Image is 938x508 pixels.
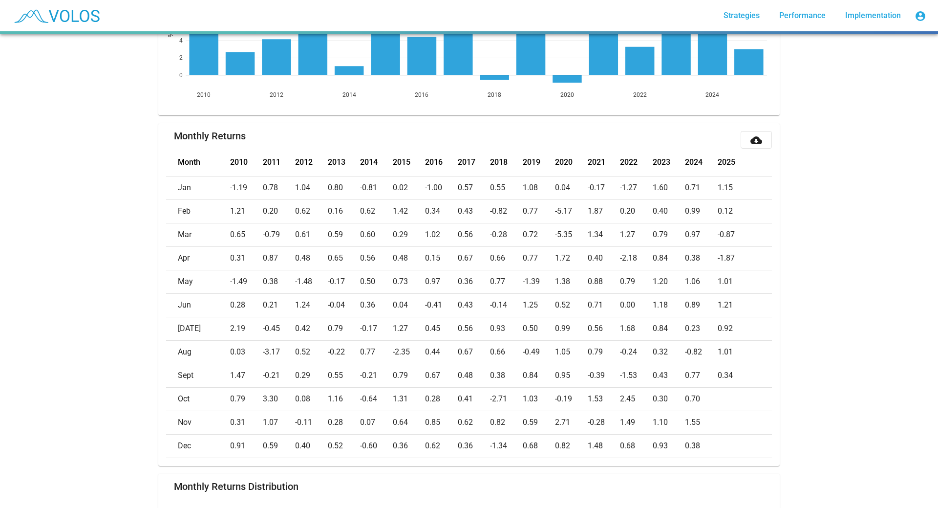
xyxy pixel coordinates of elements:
[555,387,588,411] td: -0.19
[490,176,523,199] td: 0.55
[425,223,458,246] td: 1.02
[230,223,263,246] td: 0.65
[685,317,718,340] td: 0.23
[588,176,620,199] td: -0.17
[230,176,263,199] td: -1.19
[555,270,588,293] td: 1.38
[458,340,490,364] td: 0.67
[230,364,263,387] td: 1.47
[393,340,426,364] td: -2.35
[328,223,361,246] td: 0.59
[588,149,620,176] th: 2021
[458,411,490,434] td: 0.62
[523,293,555,317] td: 1.25
[779,11,826,20] span: Performance
[328,340,361,364] td: -0.22
[685,270,718,293] td: 1.06
[393,434,426,458] td: 0.36
[295,293,328,317] td: 1.24
[750,134,762,146] mat-icon: cloud_download
[718,317,772,340] td: 0.92
[620,223,653,246] td: 1.27
[263,364,296,387] td: -0.21
[263,340,296,364] td: -3.17
[555,340,588,364] td: 1.05
[837,7,909,24] a: Implementation
[523,176,555,199] td: 1.08
[588,434,620,458] td: 1.48
[360,411,393,434] td: 0.07
[328,317,361,340] td: 0.79
[295,387,328,411] td: 0.08
[718,149,772,176] th: 2025
[718,340,772,364] td: 1.01
[263,293,296,317] td: 0.21
[166,340,230,364] td: Aug
[653,270,685,293] td: 1.20
[653,317,685,340] td: 0.84
[685,434,718,458] td: 0.38
[458,364,490,387] td: 0.48
[718,199,772,223] td: 0.12
[718,246,772,270] td: -1.87
[523,270,555,293] td: -1.39
[718,364,772,387] td: 0.34
[295,434,328,458] td: 0.40
[458,317,490,340] td: 0.56
[425,364,458,387] td: 0.67
[295,149,328,176] th: 2012
[523,364,555,387] td: 0.84
[458,434,490,458] td: 0.36
[685,176,718,199] td: 0.71
[263,387,296,411] td: 3.30
[295,317,328,340] td: 0.42
[458,293,490,317] td: 0.43
[490,223,523,246] td: -0.28
[555,246,588,270] td: 1.72
[360,176,393,199] td: -0.81
[174,131,246,141] mat-card-title: Monthly Returns
[620,411,653,434] td: 1.49
[328,176,361,199] td: 0.80
[588,246,620,270] td: 0.40
[685,246,718,270] td: 0.38
[360,270,393,293] td: 0.50
[915,10,926,22] mat-icon: account_circle
[458,387,490,411] td: 0.41
[360,434,393,458] td: -0.60
[653,364,685,387] td: 0.43
[230,411,263,434] td: 0.31
[328,434,361,458] td: 0.52
[490,434,523,458] td: -1.34
[8,3,105,28] img: blue_transparent.png
[523,317,555,340] td: 0.50
[425,434,458,458] td: 0.62
[295,199,328,223] td: 0.62
[555,149,588,176] th: 2020
[425,411,458,434] td: 0.85
[555,317,588,340] td: 0.99
[166,317,230,340] td: [DATE]
[490,317,523,340] td: 0.93
[620,246,653,270] td: -2.18
[620,270,653,293] td: 0.79
[620,364,653,387] td: -1.53
[295,270,328,293] td: -1.48
[425,317,458,340] td: 0.45
[295,176,328,199] td: 1.04
[393,223,426,246] td: 0.29
[490,364,523,387] td: 0.38
[360,149,393,176] th: 2014
[718,223,772,246] td: -0.87
[166,270,230,293] td: May
[458,246,490,270] td: 0.67
[360,246,393,270] td: 0.56
[360,387,393,411] td: -0.64
[360,293,393,317] td: 0.36
[263,149,296,176] th: 2011
[620,317,653,340] td: 1.68
[166,411,230,434] td: Nov
[328,246,361,270] td: 0.65
[166,223,230,246] td: Mar
[718,293,772,317] td: 1.21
